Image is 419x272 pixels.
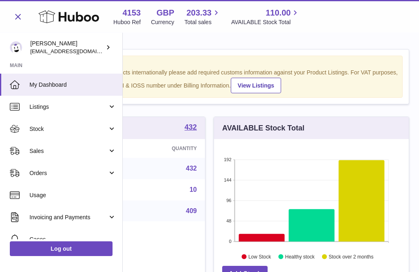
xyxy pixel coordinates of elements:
span: Cases [29,236,116,243]
span: Usage [29,191,116,199]
div: If you're planning on sending your products internationally please add required customs informati... [21,69,398,93]
span: AVAILABLE Stock Total [231,18,300,26]
span: Sales [29,147,108,155]
text: 192 [224,157,231,162]
span: My Dashboard [29,81,116,89]
strong: 4153 [122,7,141,18]
text: Stock over 2 months [329,254,373,260]
a: 432 [186,165,197,172]
a: 203.33 Total sales [185,7,221,26]
th: Quantity [131,139,205,158]
span: Total sales [185,18,221,26]
span: Invoicing and Payments [29,214,108,221]
span: 203.33 [187,7,212,18]
text: 48 [226,218,231,223]
a: Log out [10,241,113,256]
a: 10 [189,186,197,193]
span: [EMAIL_ADDRESS][DOMAIN_NAME] [30,48,120,54]
text: Healthy stock [285,254,315,260]
h3: AVAILABLE Stock Total [222,123,304,133]
span: Stock [29,125,108,133]
text: 144 [224,178,231,182]
img: sales@kasefilters.com [10,41,22,54]
span: 110.00 [266,7,291,18]
text: 0 [229,239,231,244]
a: 110.00 AVAILABLE Stock Total [231,7,300,26]
div: [PERSON_NAME] [30,40,104,55]
strong: Notice [21,60,398,68]
a: 432 [185,124,197,133]
text: 96 [226,198,231,203]
a: View Listings [231,78,281,93]
div: Currency [151,18,174,26]
span: Orders [29,169,108,177]
strong: GBP [156,7,174,18]
div: Huboo Ref [113,18,141,26]
a: 409 [186,207,197,214]
text: Low Stock [248,254,271,260]
strong: 432 [185,124,197,131]
span: Listings [29,103,108,111]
